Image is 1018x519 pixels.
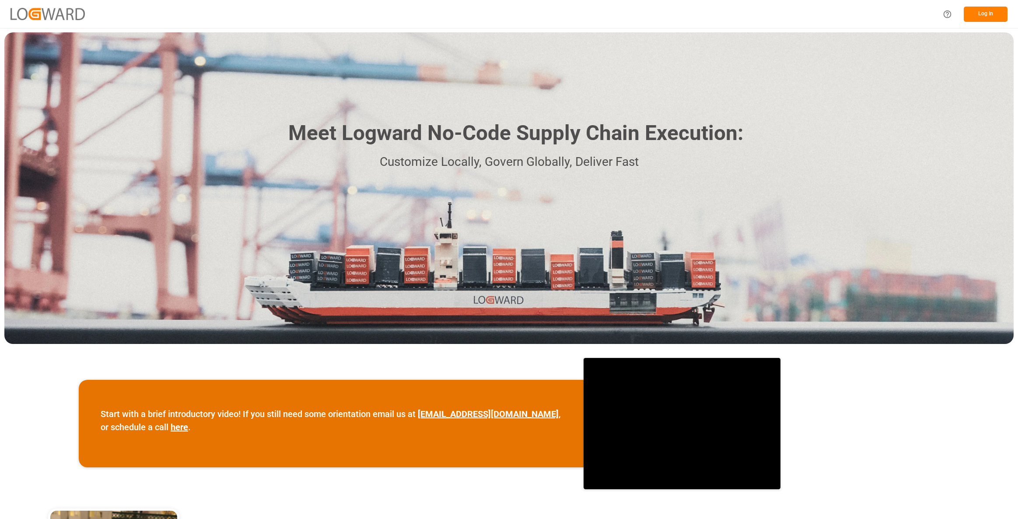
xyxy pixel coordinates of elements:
[101,407,562,434] p: Start with a brief introductory video! If you still need some orientation email us at , or schedu...
[288,118,743,149] h1: Meet Logward No-Code Supply Chain Execution:
[10,8,85,20] img: Logward_new_orange.png
[964,7,1008,22] button: Log In
[171,422,188,432] a: here
[938,4,957,24] button: Help Center
[275,152,743,172] p: Customize Locally, Govern Globally, Deliver Fast
[418,409,559,419] a: [EMAIL_ADDRESS][DOMAIN_NAME]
